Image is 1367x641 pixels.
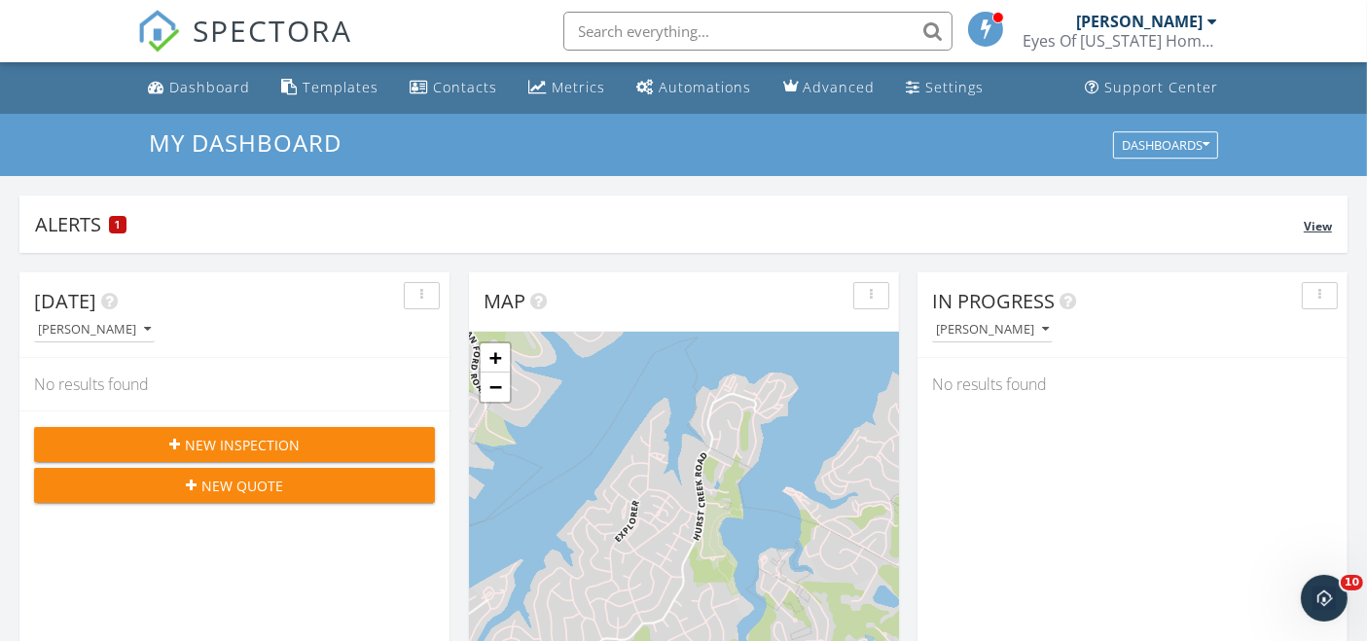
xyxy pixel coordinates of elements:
a: Settings [899,70,992,106]
button: [PERSON_NAME] [34,317,155,343]
span: Map [484,288,525,314]
button: New Quote [34,468,435,503]
div: Alerts [35,211,1304,237]
div: [PERSON_NAME] [936,323,1049,337]
a: Zoom out [481,373,510,402]
a: SPECTORA [137,26,353,67]
img: The Best Home Inspection Software - Spectora [137,10,180,53]
div: Dashboard [170,78,251,96]
div: Templates [304,78,379,96]
div: Automations [660,78,752,96]
div: Advanced [804,78,876,96]
div: Support Center [1105,78,1219,96]
button: Dashboards [1113,131,1218,159]
a: Zoom in [481,343,510,373]
span: SPECTORA [194,10,353,51]
div: Contacts [434,78,498,96]
a: Dashboard [141,70,259,106]
span: [DATE] [34,288,96,314]
div: [PERSON_NAME] [1077,12,1204,31]
a: Templates [274,70,387,106]
div: Dashboards [1122,138,1209,152]
iframe: Intercom live chat [1301,575,1348,622]
div: Settings [926,78,985,96]
a: Contacts [403,70,506,106]
span: 1 [116,218,121,231]
button: [PERSON_NAME] [932,317,1053,343]
a: Support Center [1078,70,1227,106]
div: No results found [917,358,1348,410]
div: Eyes Of Texas Home Inspections [1024,31,1218,51]
div: Metrics [553,78,606,96]
a: Metrics [522,70,614,106]
span: New Inspection [185,435,300,455]
span: New Quote [201,476,283,496]
button: New Inspection [34,427,435,462]
span: My Dashboard [149,126,342,159]
a: Automations (Basic) [630,70,760,106]
input: Search everything... [563,12,953,51]
span: View [1304,218,1332,234]
div: [PERSON_NAME] [38,323,151,337]
a: Advanced [775,70,883,106]
span: 10 [1341,575,1363,590]
span: In Progress [932,288,1055,314]
div: No results found [19,358,450,410]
